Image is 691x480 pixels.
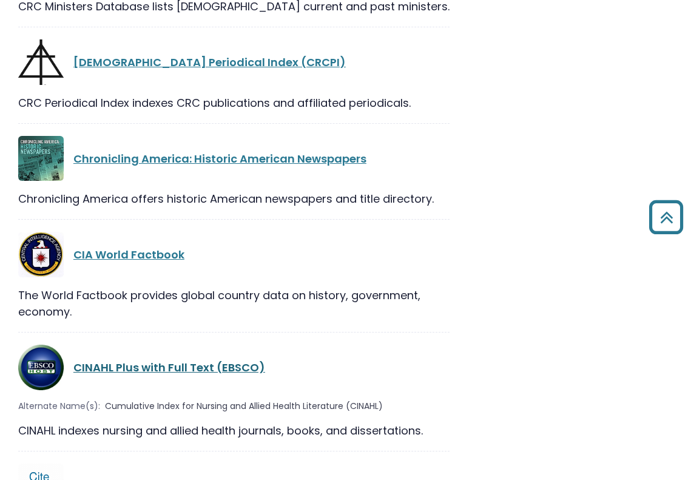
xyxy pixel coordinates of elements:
[73,55,346,70] a: [DEMOGRAPHIC_DATA] Periodical Index (CRCPI)
[18,191,450,207] div: Chronicling America offers historic American newspapers and title directory.
[18,287,450,320] div: The World Factbook provides global country data on history, government, economy.
[644,206,688,228] a: Back to Top
[18,400,100,413] span: Alternate Name(s):
[73,360,265,375] a: CINAHL Plus with Full Text (EBSCO)
[73,151,366,166] a: Chronicling America: Historic American Newspapers
[18,422,450,439] div: CINAHL indexes nursing and allied health journals, books, and dissertations.
[73,247,184,262] a: CIA World Factbook
[105,400,383,413] span: Cumulative Index for Nursing and Allied Health Literature (CINAHL)
[18,95,450,111] div: CRC Periodical Index indexes CRC publications and affiliated periodicals.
